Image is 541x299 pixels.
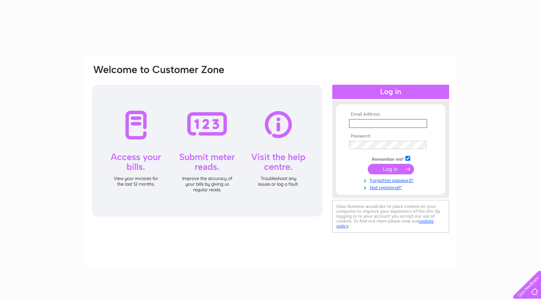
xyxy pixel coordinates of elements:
th: Email Address: [347,112,434,117]
td: Remember me? [347,155,434,162]
a: Not registered? [349,183,434,191]
th: Password: [347,134,434,139]
input: Submit [368,164,414,174]
a: cookies policy [336,218,434,229]
a: Forgotten password? [349,176,434,183]
div: Clear Business would like to place cookies on your computer to improve your experience of the sit... [332,200,449,233]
